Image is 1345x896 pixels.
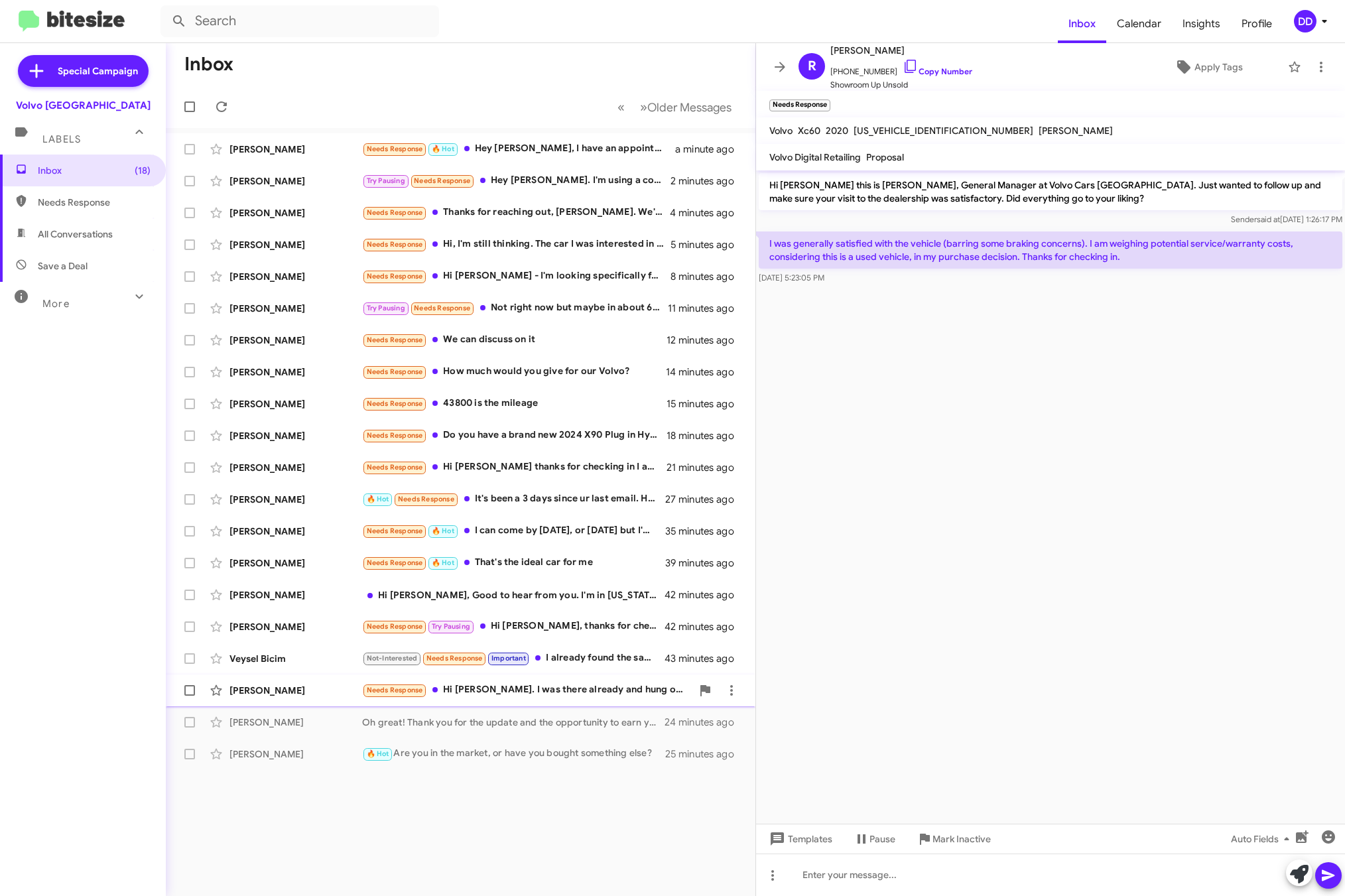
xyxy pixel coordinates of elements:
[665,588,745,602] div: 42 minutes ago
[367,686,423,694] span: Needs Response
[1039,125,1113,137] span: [PERSON_NAME]
[1231,214,1342,224] span: Sender [DATE] 1:26:17 PM
[135,164,151,177] span: (18)
[769,151,861,163] span: Volvo Digital Retailing
[229,556,362,570] div: [PERSON_NAME]
[362,332,667,348] div: We can discuss on it
[491,654,526,663] span: Important
[1231,5,1283,43] a: Profile
[667,461,745,474] div: 21 minutes ago
[229,588,362,602] div: [PERSON_NAME]
[665,747,745,761] div: 25 minutes ago
[665,716,745,729] div: 24 minutes ago
[362,491,665,507] div: It's been a 3 days since ur last email. Haven't received the pictures yet.
[869,827,895,851] span: Pause
[229,652,362,665] div: Veysel Bicim
[367,463,423,472] span: Needs Response
[1172,5,1231,43] a: Insights
[756,827,843,851] button: Templates
[362,173,671,188] div: Hey [PERSON_NAME]. I'm using a company car for the next few months. But if you come across an XC9...
[1283,10,1331,32] button: DD
[667,429,745,442] div: 18 minutes ago
[362,141,675,157] div: Hey [PERSON_NAME], I have an appointment with [PERSON_NAME] [DATE] to see the vehicle.
[367,527,423,535] span: Needs Response
[830,78,972,92] span: Showroom Up Unsold
[229,716,362,729] div: [PERSON_NAME]
[367,558,423,567] span: Needs Response
[229,206,362,220] div: [PERSON_NAME]
[362,428,667,443] div: Do you have a brand new 2024 X90 Plug in Hybrid ?
[671,174,745,188] div: 2 minutes ago
[229,238,362,251] div: [PERSON_NAME]
[432,558,454,567] span: 🔥 Hot
[362,588,665,602] div: Hi [PERSON_NAME], Good to hear from you. I'm in [US_STATE] so stopping in for a test drive isn't ...
[617,99,625,115] span: «
[666,365,745,379] div: 14 minutes ago
[38,227,113,241] span: All Conversations
[432,527,454,535] span: 🔥 Hot
[769,99,830,111] small: Needs Response
[671,270,745,283] div: 8 minutes ago
[362,523,665,539] div: I can come by [DATE], or [DATE] but I'm confused I thought they were getting worked on?
[426,654,483,663] span: Needs Response
[367,495,389,503] span: 🔥 Hot
[665,556,745,570] div: 39 minutes ago
[362,269,671,284] div: Hi [PERSON_NAME] - I'm looking specifically for a preowned xc60 recharge. Are there any available?
[229,461,362,474] div: [PERSON_NAME]
[367,654,418,663] span: Not-Interested
[675,143,745,156] div: a minute ago
[362,682,692,698] div: Hi [PERSON_NAME]. I was there already and hung out with [PERSON_NAME] but the numbers were too high.
[16,99,151,112] div: Volvo [GEOGRAPHIC_DATA]
[362,555,665,570] div: That's the ideal car for me
[367,272,423,281] span: Needs Response
[632,94,739,121] button: Next
[1294,10,1316,32] div: DD
[367,304,405,312] span: Try Pausing
[367,749,389,758] span: 🔥 Hot
[830,58,972,78] span: [PHONE_NUMBER]
[610,94,739,121] nav: Page navigation example
[830,42,972,58] span: [PERSON_NAME]
[798,125,820,137] span: Xc60
[1231,827,1295,851] span: Auto Fields
[38,196,151,209] span: Needs Response
[432,622,470,631] span: Try Pausing
[184,54,233,75] h1: Inbox
[759,231,1342,269] p: I was generally satisfied with the vehicle (barring some braking concerns). I am weighing potenti...
[1106,5,1172,43] a: Calendar
[229,620,362,633] div: [PERSON_NAME]
[229,334,362,347] div: [PERSON_NAME]
[367,431,423,440] span: Needs Response
[759,173,1342,210] p: Hi [PERSON_NAME] this is [PERSON_NAME], General Manager at Volvo Cars [GEOGRAPHIC_DATA]. Just wan...
[808,56,816,77] span: R
[229,174,362,188] div: [PERSON_NAME]
[229,143,362,156] div: [PERSON_NAME]
[362,460,667,475] div: Hi [PERSON_NAME] thanks for checking in I am still looking for a vehicle and we are looking to le...
[1257,214,1280,224] span: said at
[362,396,667,411] div: 43800 is the mileage
[362,651,665,666] div: I already found the same vehicle at another dealer for $1000 more suitable
[671,238,745,251] div: 5 minutes ago
[18,55,149,87] a: Special Campaign
[38,259,88,273] span: Save a Deal
[432,145,454,153] span: 🔥 Hot
[362,300,668,316] div: Not right now but maybe in about 6 months.
[367,336,423,344] span: Needs Response
[759,273,824,283] span: [DATE] 5:23:05 PM
[667,397,745,411] div: 15 minutes ago
[229,365,362,379] div: [PERSON_NAME]
[769,125,793,137] span: Volvo
[229,429,362,442] div: [PERSON_NAME]
[229,525,362,538] div: [PERSON_NAME]
[767,827,832,851] span: Templates
[229,493,362,506] div: [PERSON_NAME]
[647,100,732,115] span: Older Messages
[229,270,362,283] div: [PERSON_NAME]
[1220,827,1305,851] button: Auto Fields
[367,145,423,153] span: Needs Response
[38,164,151,177] span: Inbox
[1058,5,1106,43] a: Inbox
[932,827,991,851] span: Mark Inactive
